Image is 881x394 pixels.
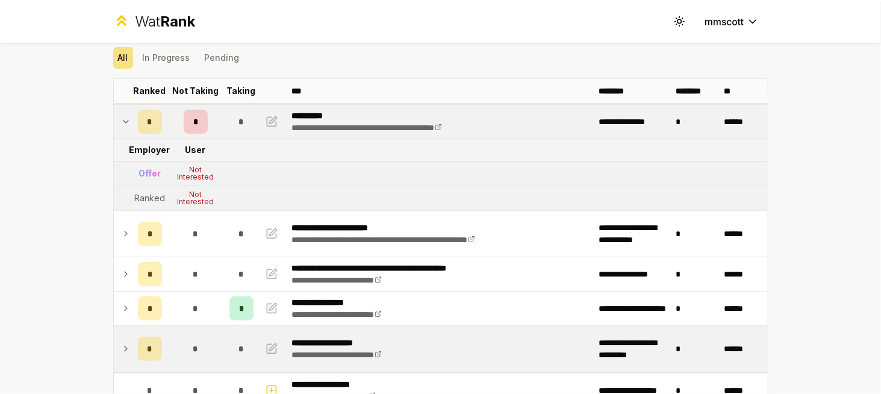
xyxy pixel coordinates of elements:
button: All [113,47,133,69]
div: Not Interested [172,166,220,181]
p: Ranked [134,85,166,97]
button: mmscott [696,11,768,33]
button: Pending [200,47,244,69]
td: Employer [133,139,167,161]
p: Not Taking [172,85,219,97]
a: WatRank [113,12,196,31]
div: Ranked [134,192,165,204]
div: Wat [135,12,195,31]
td: User [167,139,225,161]
button: In Progress [138,47,195,69]
div: Offer [139,167,161,180]
div: Not Interested [172,191,220,205]
span: Rank [160,13,195,30]
p: Taking [227,85,256,97]
span: mmscott [705,14,744,29]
